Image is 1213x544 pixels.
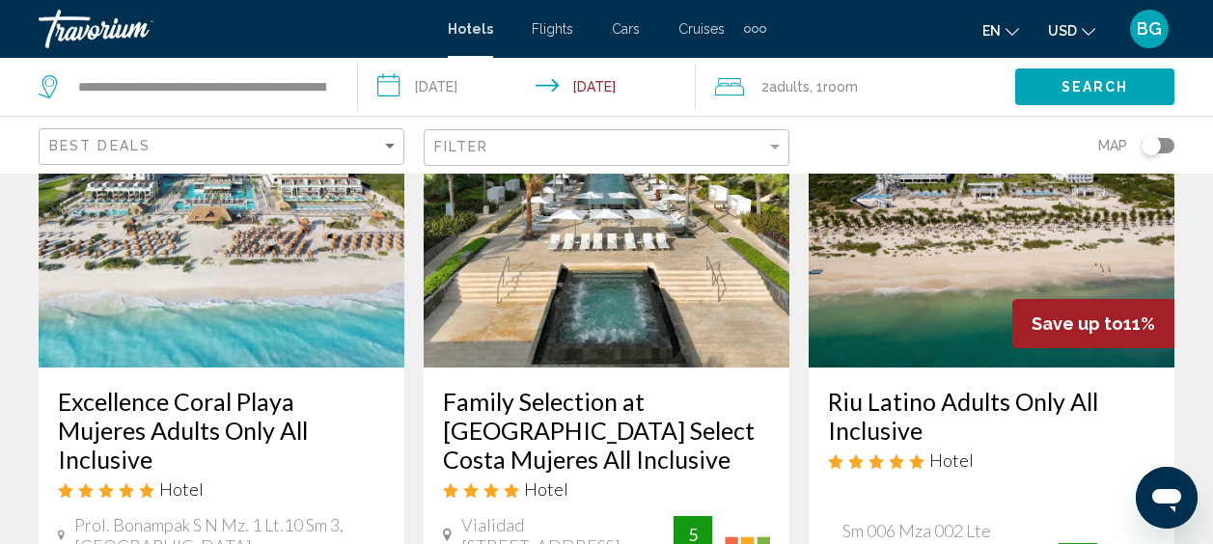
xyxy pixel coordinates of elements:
[1032,313,1123,334] span: Save up to
[1048,23,1077,39] span: USD
[443,387,770,474] a: Family Selection at [GEOGRAPHIC_DATA] Select Costa Mujeres All Inclusive
[532,21,573,37] a: Flights
[823,79,858,95] span: Room
[159,478,204,500] span: Hotel
[1061,80,1129,95] span: Search
[424,59,789,367] img: Hotel image
[612,21,640,37] a: Cars
[1015,68,1174,104] button: Search
[448,21,493,37] a: Hotels
[443,478,770,500] div: 4 star Hotel
[49,138,151,153] span: Best Deals
[982,23,1001,39] span: en
[828,449,1155,471] div: 5 star Hotel
[424,128,789,168] button: Filter
[1124,9,1174,49] button: User Menu
[769,79,810,95] span: Adults
[1098,132,1127,159] span: Map
[58,478,385,500] div: 5 star Hotel
[696,58,1015,116] button: Travelers: 2 adults, 0 children
[1048,16,1095,44] button: Change currency
[678,21,725,37] a: Cruises
[810,73,858,100] span: , 1
[49,139,399,155] mat-select: Sort by
[1127,137,1174,154] button: Toggle map
[39,59,404,367] img: Hotel image
[809,59,1174,367] img: Hotel image
[982,16,1019,44] button: Change language
[1136,467,1198,529] iframe: Button to launch messaging window
[929,449,974,471] span: Hotel
[358,58,697,116] button: Check-in date: Mar 25, 2026 Check-out date: Mar 30, 2026
[1012,299,1174,348] div: 11%
[434,139,489,154] span: Filter
[58,387,385,474] a: Excellence Coral Playa Mujeres Adults Only All Inclusive
[39,10,428,48] a: Travorium
[828,387,1155,445] a: Riu Latino Adults Only All Inclusive
[744,14,766,44] button: Extra navigation items
[761,73,810,100] span: 2
[1137,19,1162,39] span: BG
[524,478,568,500] span: Hotel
